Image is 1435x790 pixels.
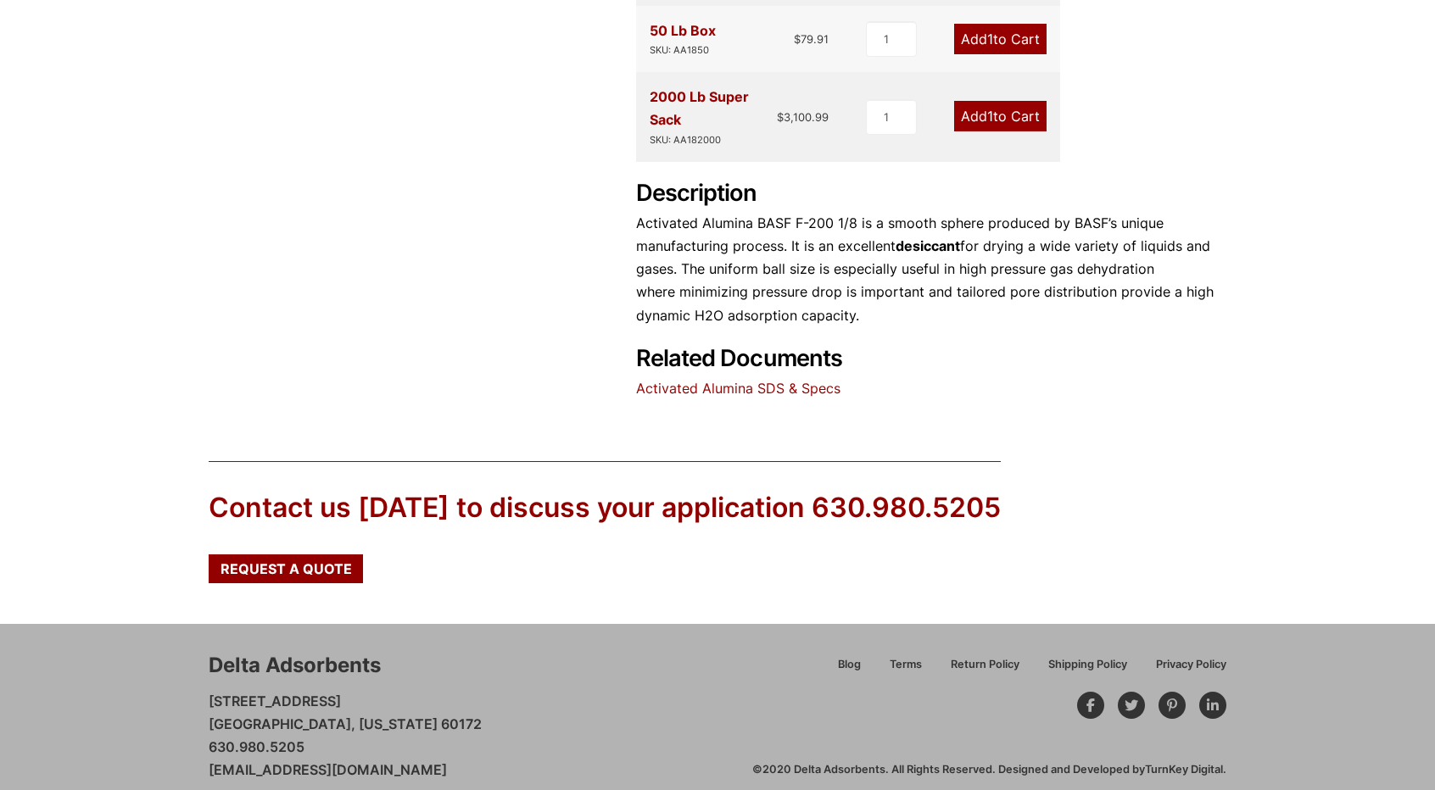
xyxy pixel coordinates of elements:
[209,761,447,778] a: [EMAIL_ADDRESS][DOMAIN_NAME]
[650,132,777,148] div: SKU: AA182000
[636,180,1226,208] h2: Description
[838,659,861,670] span: Blog
[777,110,784,124] span: $
[1142,655,1226,685] a: Privacy Policy
[752,762,1226,777] div: ©2020 Delta Adsorbents. All Rights Reserved. Designed and Developed by .
[209,651,381,680] div: Delta Adsorbents
[1048,659,1127,670] span: Shipping Policy
[650,86,777,147] div: 2000 Lb Super Sack
[951,659,1019,670] span: Return Policy
[936,655,1034,685] a: Return Policy
[896,237,960,254] strong: desiccant
[794,32,829,46] bdi: 79.91
[1034,655,1142,685] a: Shipping Policy
[209,690,482,782] p: [STREET_ADDRESS] [GEOGRAPHIC_DATA], [US_STATE] 60172 630.980.5205
[636,212,1226,327] p: Activated Alumina BASF F-200 1/8 is a smooth sphere produced by BASF’s unique manufacturing proce...
[954,101,1047,131] a: Add1to Cart
[987,108,993,125] span: 1
[209,554,363,583] a: Request a Quote
[221,562,352,576] span: Request a Quote
[875,655,936,685] a: Terms
[636,380,840,397] a: Activated Alumina SDS & Specs
[794,32,801,46] span: $
[954,24,1047,54] a: Add1to Cart
[987,31,993,47] span: 1
[1145,763,1223,776] a: TurnKey Digital
[650,19,716,58] div: 50 Lb Box
[650,42,716,58] div: SKU: AA1850
[824,655,875,685] a: Blog
[1156,659,1226,670] span: Privacy Policy
[777,110,829,124] bdi: 3,100.99
[209,489,1001,527] div: Contact us [DATE] to discuss your application 630.980.5205
[890,659,922,670] span: Terms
